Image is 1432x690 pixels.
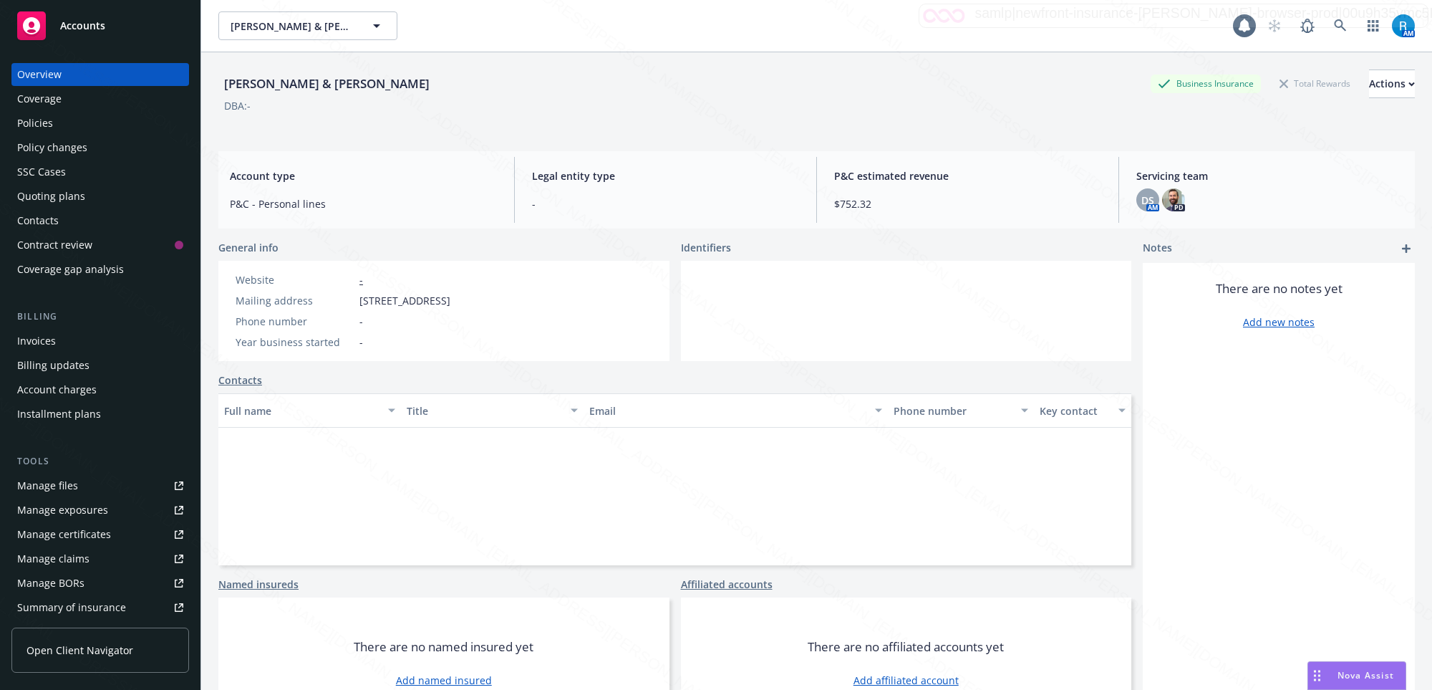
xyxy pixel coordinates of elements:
a: SSC Cases [11,160,189,183]
a: Policy changes [11,136,189,159]
span: DS [1141,193,1154,208]
span: Servicing team [1136,168,1403,183]
div: Email [589,403,866,418]
button: Nova Assist [1307,661,1406,690]
a: Manage exposures [11,499,189,522]
button: Actions [1369,70,1415,98]
span: Nova Assist [1337,669,1394,681]
div: Key contact [1040,403,1110,418]
div: Manage files [17,474,78,497]
span: [PERSON_NAME] & [PERSON_NAME] [231,19,354,34]
div: SSC Cases [17,160,66,183]
span: There are no notes yet [1216,280,1342,297]
a: add [1398,240,1415,257]
div: Invoices [17,330,56,353]
div: Tools [11,454,189,469]
div: Policies [17,112,53,135]
a: Accounts [11,6,189,46]
button: Email [584,393,888,428]
div: Drag to move [1308,662,1326,689]
a: Affiliated accounts [681,577,773,592]
a: Coverage [11,87,189,110]
a: Quoting plans [11,185,189,208]
a: Contract review [11,234,189,257]
button: [PERSON_NAME] & [PERSON_NAME] [218,11,397,40]
a: Start snowing [1260,11,1289,40]
span: - [532,196,799,211]
img: photo [1162,188,1185,211]
div: Coverage [17,87,62,110]
button: Title [401,393,584,428]
div: Billing updates [17,354,89,377]
button: Full name [218,393,401,428]
div: Business Insurance [1151,75,1261,92]
div: Year business started [236,335,354,350]
div: Billing [11,310,189,324]
div: Manage exposures [17,499,108,522]
div: Website [236,272,354,287]
div: Overview [17,63,62,86]
a: Manage BORs [11,572,189,595]
div: Summary of insurance [17,596,126,619]
span: Open Client Navigator [26,643,133,658]
span: Account type [230,168,497,183]
a: Add new notes [1243,315,1315,330]
div: Installment plans [17,403,101,426]
a: Billing updates [11,354,189,377]
span: Notes [1143,240,1172,257]
div: Quoting plans [17,185,85,208]
div: Mailing address [236,293,354,308]
a: Switch app [1359,11,1388,40]
button: Phone number [888,393,1034,428]
button: Key contact [1034,393,1131,428]
a: Add named insured [396,673,492,688]
a: Summary of insurance [11,596,189,619]
a: Policies [11,112,189,135]
div: Manage claims [17,547,89,570]
a: Overview [11,63,189,86]
span: - [359,335,363,350]
a: Search [1326,11,1355,40]
div: Title [407,403,562,418]
span: General info [218,240,279,255]
span: Identifiers [681,240,731,255]
span: There are no affiliated accounts yet [808,638,1004,656]
span: There are no named insured yet [354,638,533,656]
span: $752.32 [834,196,1101,211]
span: - [359,314,363,329]
a: Named insureds [218,577,299,592]
span: Legal entity type [532,168,799,183]
div: Manage certificates [17,523,111,546]
a: Invoices [11,330,189,353]
a: Account charges [11,378,189,401]
a: Report a Bug [1293,11,1322,40]
a: Manage certificates [11,523,189,546]
span: Accounts [60,20,105,32]
a: Contacts [11,209,189,232]
div: Actions [1369,70,1415,97]
div: [PERSON_NAME] & [PERSON_NAME] [218,75,435,93]
div: Contract review [17,234,92,257]
div: Contacts [17,209,59,232]
span: [STREET_ADDRESS] [359,293,450,308]
div: Manage BORs [17,572,84,595]
div: DBA: - [224,98,251,113]
div: Full name [224,403,379,418]
a: Coverage gap analysis [11,258,189,281]
img: photo [1392,14,1415,37]
span: P&C - Personal lines [230,196,497,211]
div: Policy changes [17,136,87,159]
a: - [359,273,363,287]
span: P&C estimated revenue [834,168,1101,183]
div: Account charges [17,378,97,401]
div: Coverage gap analysis [17,258,124,281]
div: Phone number [894,403,1012,418]
div: Phone number [236,314,354,329]
a: Add affiliated account [853,673,959,688]
div: Total Rewards [1272,75,1358,92]
a: Manage files [11,474,189,497]
a: Installment plans [11,403,189,426]
a: Contacts [218,373,262,388]
a: Manage claims [11,547,189,570]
